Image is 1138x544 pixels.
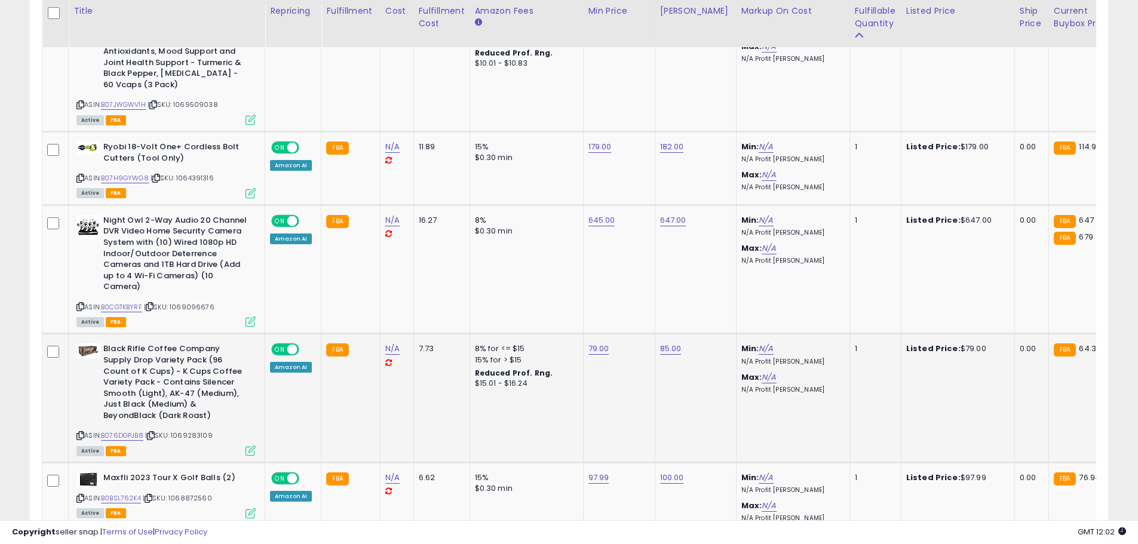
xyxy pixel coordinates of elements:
[144,302,214,312] span: | SKU: 1069096676
[660,343,682,355] a: 85.00
[385,472,400,484] a: N/A
[906,215,1005,226] div: $647.00
[103,215,249,296] b: Night Owl 2-Way Audio 20 Channel DVR Video Home Security Camera System with (10) Wired 1080p HD I...
[759,141,773,153] a: N/A
[101,173,149,183] a: B07H9GYWG8
[475,472,574,483] div: 15%
[1020,215,1039,226] div: 0.00
[1020,142,1039,152] div: 0.00
[103,343,249,424] b: Black Rifle Coffee Company Supply Drop Variety Pack (96 Count of K Cups) - K Cups Coffee Variety ...
[759,343,773,355] a: N/A
[1078,526,1126,537] span: 2025-08-15 12:02 GMT
[106,317,126,327] span: FBA
[76,13,256,124] div: ASIN:
[326,215,348,228] small: FBA
[759,214,773,226] a: N/A
[76,188,104,198] span: All listings currently available for purchase on Amazon
[106,508,126,518] span: FBA
[385,343,400,355] a: N/A
[475,343,574,354] div: 8% for <= $15
[1054,142,1076,155] small: FBA
[1079,141,1101,152] span: 114.95
[588,343,609,355] a: 79.00
[76,115,104,125] span: All listings currently available for purchase on Amazon
[660,5,731,17] div: [PERSON_NAME]
[101,302,142,312] a: B0CGTKBYRF
[855,343,892,354] div: 1
[76,142,100,154] img: 318iyxDmoUL._SL40_.jpg
[76,142,256,197] div: ASIN:
[1079,472,1100,483] span: 76.94
[1054,343,1076,356] small: FBA
[297,143,317,153] span: OFF
[588,141,612,153] a: 179.00
[272,143,287,153] span: ON
[906,472,1005,483] div: $97.99
[906,343,961,354] b: Listed Price:
[270,5,316,17] div: Repricing
[385,141,400,153] a: N/A
[272,474,287,484] span: ON
[272,216,287,226] span: ON
[741,169,762,180] b: Max:
[76,472,256,517] div: ASIN:
[855,5,896,30] div: Fulfillable Quantity
[660,214,686,226] a: 647.00
[12,526,56,537] strong: Copyright
[1020,5,1044,30] div: Ship Price
[741,500,762,511] b: Max:
[1054,215,1076,228] small: FBA
[385,5,409,17] div: Cost
[855,472,892,483] div: 1
[76,343,100,358] img: 41v4frDBySL._SL40_.jpg
[1054,5,1115,30] div: Current Buybox Price
[101,493,141,503] a: B0BSL762K4
[475,226,574,236] div: $0.30 min
[326,343,348,356] small: FBA
[76,215,256,326] div: ASIN:
[475,17,482,28] small: Amazon Fees.
[326,472,348,485] small: FBA
[475,483,574,494] div: $0.30 min
[475,368,553,378] b: Reduced Prof. Rng.
[759,472,773,484] a: N/A
[148,100,218,109] span: | SKU: 1069509038
[741,242,762,254] b: Max:
[475,5,578,17] div: Amazon Fees
[475,355,574,365] div: 15% for > $15
[741,472,759,483] b: Min:
[73,5,260,17] div: Title
[151,173,214,183] span: | SKU: 1064391316
[103,13,249,93] b: Stop Aging Now - CUR-Q10 Ultra Complex - Curcumin2K & MAX-Q10 - Brain & Heart Health, Antioxidant...
[76,472,100,487] img: 31ykcWca3wL._SL40_.jpg
[475,152,574,163] div: $0.30 min
[741,183,841,192] p: N/A Profit [PERSON_NAME]
[741,371,762,383] b: Max:
[906,142,1005,152] div: $179.00
[1020,472,1039,483] div: 0.00
[326,142,348,155] small: FBA
[741,257,841,265] p: N/A Profit [PERSON_NAME]
[419,215,461,226] div: 16.27
[103,142,249,167] b: Ryobi 18-Volt One+ Cordless Bolt Cutters (Tool Only)
[741,386,841,394] p: N/A Profit [PERSON_NAME]
[106,115,126,125] span: FBA
[76,343,256,454] div: ASIN:
[270,233,312,244] div: Amazon AI
[106,446,126,456] span: FBA
[106,188,126,198] span: FBA
[12,527,207,538] div: seller snap | |
[385,214,400,226] a: N/A
[272,345,287,355] span: ON
[906,5,1010,17] div: Listed Price
[1054,472,1076,485] small: FBA
[270,160,312,171] div: Amazon AI
[762,500,776,512] a: N/A
[906,214,961,226] b: Listed Price:
[588,472,609,484] a: 97.99
[143,493,212,503] span: | SKU: 1068872560
[76,508,104,518] span: All listings currently available for purchase on Amazon
[660,472,684,484] a: 100.00
[145,431,213,440] span: | SKU: 1069283109
[741,55,841,63] p: N/A Profit [PERSON_NAME]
